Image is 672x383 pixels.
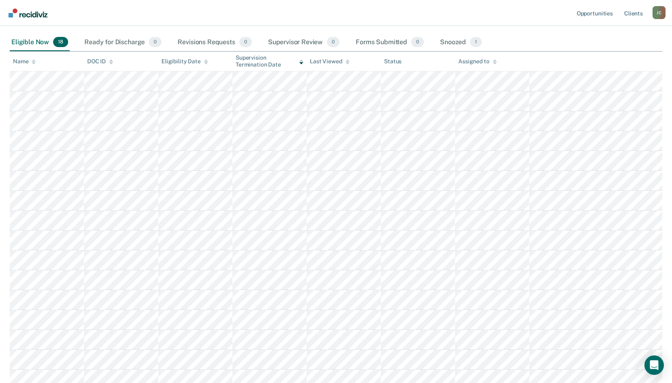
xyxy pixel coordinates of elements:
[458,58,496,65] div: Assigned to
[83,34,163,52] div: Ready for Discharge0
[239,37,252,47] span: 0
[9,9,47,17] img: Recidiviz
[327,37,339,47] span: 0
[384,58,401,65] div: Status
[176,34,253,52] div: Revisions Requests0
[53,37,68,47] span: 18
[411,37,424,47] span: 0
[13,58,36,65] div: Name
[161,58,208,65] div: Eligibility Date
[10,34,70,52] div: Eligible Now18
[653,6,666,19] button: Profile dropdown button
[470,37,482,47] span: 1
[236,54,303,68] div: Supervision Termination Date
[644,355,664,375] div: Open Intercom Messenger
[149,37,161,47] span: 0
[310,58,349,65] div: Last Viewed
[266,34,341,52] div: Supervisor Review0
[354,34,425,52] div: Forms Submitted0
[438,34,483,52] div: Snoozed1
[653,6,666,19] div: J C
[87,58,113,65] div: DOC ID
